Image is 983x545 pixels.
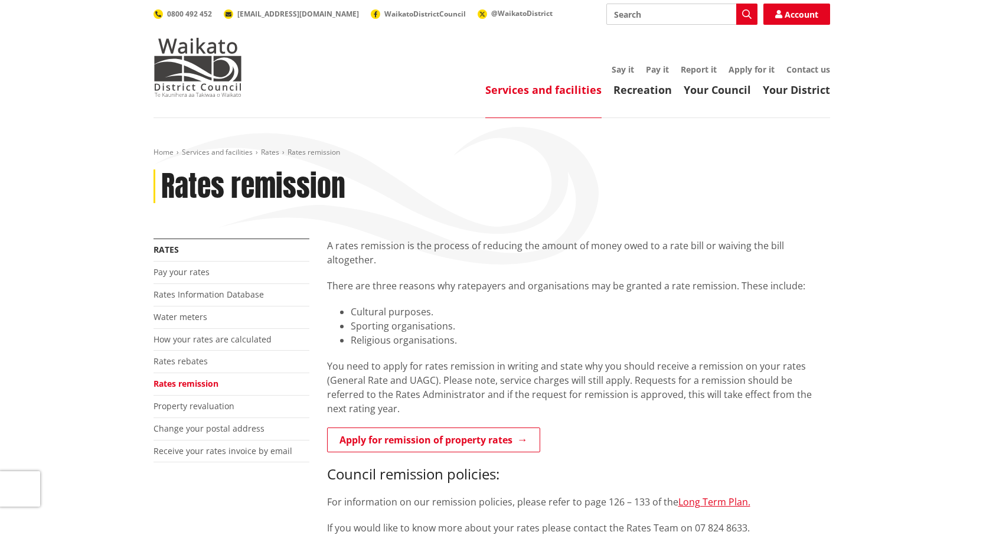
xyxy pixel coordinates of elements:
[154,38,242,97] img: Waikato District Council - Te Kaunihera aa Takiwaa o Waikato
[154,148,830,158] nav: breadcrumb
[327,495,830,509] p: For information on our remission policies, please refer to page 126 – 133 of the
[351,319,830,333] li: Sporting organisations.
[327,279,830,293] p: There are three reasons why ratepayers and organisations may be granted a rate remission. These i...
[288,147,340,157] span: Rates remission
[327,466,830,483] h3: Council remission policies:
[327,521,830,535] p: If you would like to know more about your rates please contact the Rates Team on 07 824 8633.
[154,147,174,157] a: Home
[681,64,717,75] a: Report it
[261,147,279,157] a: Rates
[327,239,830,267] p: A rates remission is the process of reducing the amount of money owed to a rate bill or waiving t...
[786,64,830,75] a: Contact us
[606,4,757,25] input: Search input
[485,83,602,97] a: Services and facilities
[491,8,553,18] span: @WaikatoDistrict
[154,378,218,389] a: Rates remission
[351,305,830,319] li: Cultural purposes.
[167,9,212,19] span: 0800 492 452
[182,147,253,157] a: Services and facilities
[612,64,634,75] a: Say it
[678,495,750,508] a: Long Term Plan.
[351,333,830,347] li: Religious organisations.
[161,169,345,204] h1: Rates remission
[154,289,264,300] a: Rates Information Database
[684,83,751,97] a: Your Council
[327,427,540,452] a: Apply for remission of property rates
[763,83,830,97] a: Your District
[384,9,466,19] span: WaikatoDistrictCouncil
[154,334,272,345] a: How your rates are calculated
[327,359,830,416] p: You need to apply for rates remission in writing and state why you should receive a remission on ...
[478,8,553,18] a: @WaikatoDistrict
[154,9,212,19] a: 0800 492 452
[763,4,830,25] a: Account
[237,9,359,19] span: [EMAIL_ADDRESS][DOMAIN_NAME]
[154,355,208,367] a: Rates rebates
[729,64,775,75] a: Apply for it
[154,311,207,322] a: Water meters
[154,423,264,434] a: Change your postal address
[154,266,210,278] a: Pay your rates
[224,9,359,19] a: [EMAIL_ADDRESS][DOMAIN_NAME]
[154,400,234,412] a: Property revaluation
[371,9,466,19] a: WaikatoDistrictCouncil
[613,83,672,97] a: Recreation
[646,64,669,75] a: Pay it
[154,244,179,255] a: Rates
[154,445,292,456] a: Receive your rates invoice by email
